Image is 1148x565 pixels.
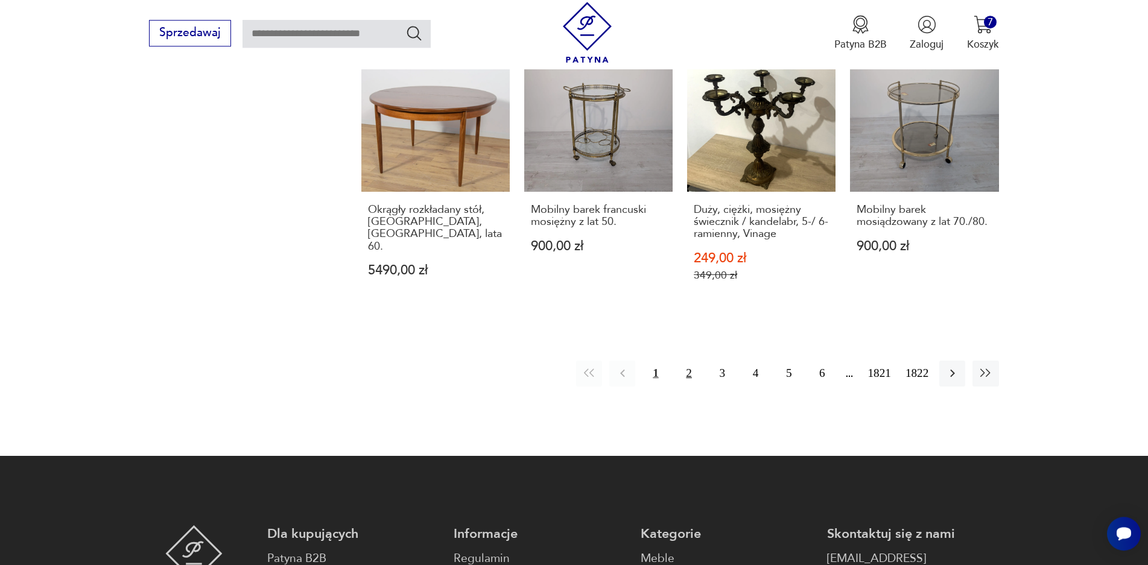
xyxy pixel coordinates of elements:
[967,37,999,51] p: Koszyk
[857,204,992,229] h3: Mobilny barek mosiądzowany z lat 70./80.
[149,29,230,39] a: Sprzedawaj
[974,15,992,34] img: Ikona koszyka
[531,204,667,229] h3: Mobilny barek francuski mosiężny z lat 50.
[834,15,887,51] a: Ikona medaluPatyna B2B
[910,15,943,51] button: Zaloguj
[368,264,504,277] p: 5490,00 zł
[676,361,702,387] button: 2
[267,525,439,543] p: Dla kupujących
[984,16,997,28] div: 7
[776,361,802,387] button: 5
[1107,517,1141,551] iframe: Smartsupp widget button
[368,204,504,253] h3: Okrągły rozkładany stół, [GEOGRAPHIC_DATA], [GEOGRAPHIC_DATA], lata 60.
[918,15,936,34] img: Ikonka użytkownika
[851,15,870,34] img: Ikona medalu
[809,361,835,387] button: 6
[149,20,230,46] button: Sprzedawaj
[687,43,836,310] a: SaleDuży, ciężki, mosiężny świecznik / kandelabr, 5-/ 6-ramienny, VinageDuży, ciężki, mosiężny św...
[857,240,992,253] p: 900,00 zł
[743,361,769,387] button: 4
[827,525,999,543] p: Skontaktuj się z nami
[834,37,887,51] p: Patyna B2B
[834,15,887,51] button: Patyna B2B
[641,525,813,543] p: Kategorie
[864,361,895,387] button: 1821
[910,37,943,51] p: Zaloguj
[967,15,999,51] button: 7Koszyk
[405,24,423,42] button: Szukaj
[557,2,618,63] img: Patyna - sklep z meblami i dekoracjami vintage
[524,43,673,310] a: Mobilny barek francuski mosiężny z lat 50.Mobilny barek francuski mosiężny z lat 50.900,00 zł
[694,204,829,241] h3: Duży, ciężki, mosiężny świecznik / kandelabr, 5-/ 6-ramienny, Vinage
[642,361,668,387] button: 1
[709,361,735,387] button: 3
[850,43,998,310] a: Mobilny barek mosiądzowany z lat 70./80.Mobilny barek mosiądzowany z lat 70./80.900,00 zł
[694,252,829,265] p: 249,00 zł
[361,43,510,310] a: Okrągły rozkładany stół, G-Plan, Wielka Brytania, lata 60.Okrągły rozkładany stół, [GEOGRAPHIC_DA...
[454,525,626,543] p: Informacje
[531,240,667,253] p: 900,00 zł
[694,269,829,282] p: 349,00 zł
[902,361,932,387] button: 1822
